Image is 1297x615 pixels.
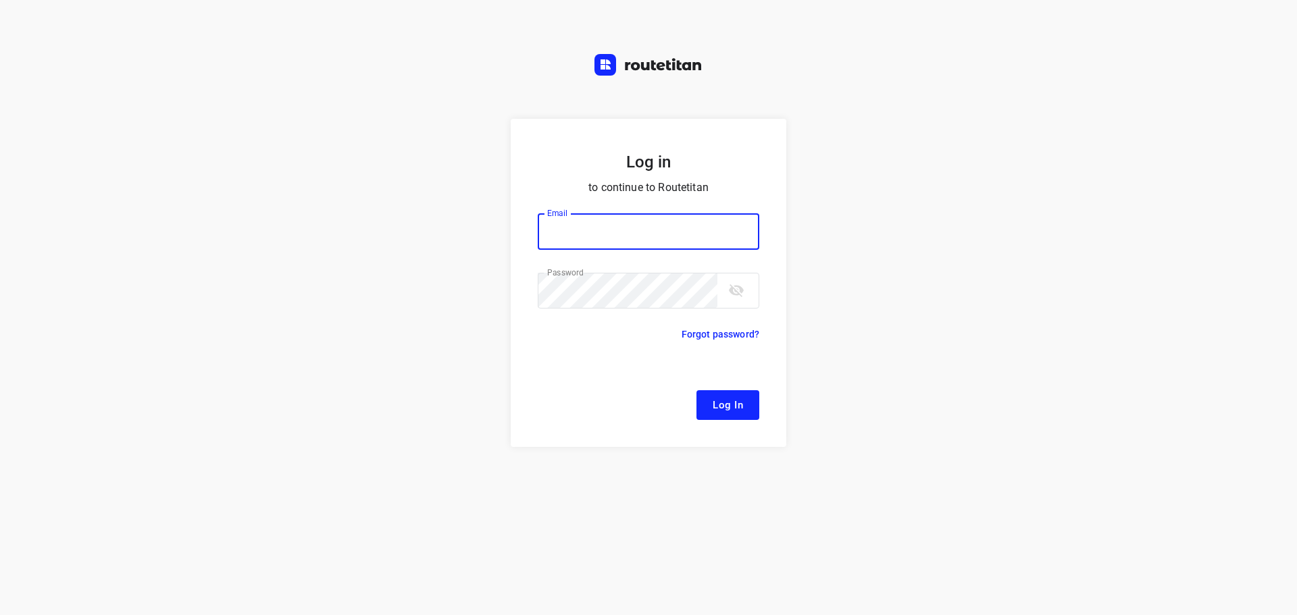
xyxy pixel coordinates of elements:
span: Log In [713,396,743,414]
button: toggle password visibility [723,277,750,304]
button: Log In [696,390,759,420]
p: Forgot password? [682,326,759,342]
img: Routetitan [594,54,703,76]
h5: Log in [538,151,759,173]
p: to continue to Routetitan [538,178,759,197]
